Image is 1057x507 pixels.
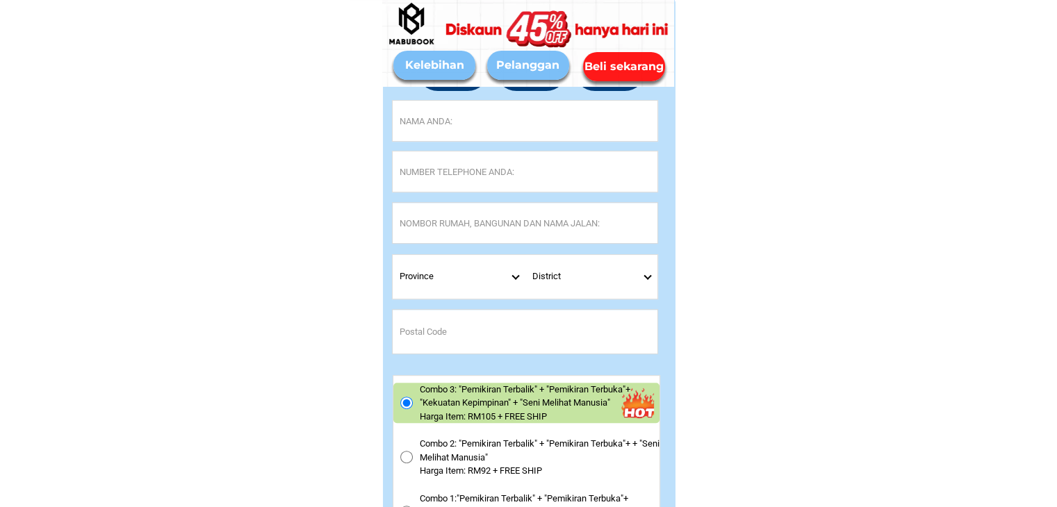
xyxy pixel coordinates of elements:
input: Input address [393,203,657,243]
input: Input full_name [393,101,657,141]
input: Input phone_number [393,151,657,192]
input: Input postal_code [393,310,657,354]
select: Select district [525,255,658,299]
select: Select province [393,255,525,299]
div: Beli sekarang [583,58,665,75]
input: Combo 3: "Pemikiran Terbalik" + "Pemikiran Terbuka"+ "Kekuatan Kepimpinan" + "Seni Melihat Manusi... [400,397,413,409]
div: Kelebihan [393,57,475,74]
span: Combo 3: "Pemikiran Terbalik" + "Pemikiran Terbuka"+ "Kekuatan Kepimpinan" + "Seni Melihat Manusi... [420,383,659,424]
input: Combo 2: "Pemikiran Terbalik" + "Pemikiran Terbuka"+ + "Seni Melihat Manusia"Harga Item: RM92 + F... [400,451,413,463]
div: Pelanggan [487,57,569,74]
span: Combo 2: "Pemikiran Terbalik" + "Pemikiran Terbuka"+ + "Seni Melihat Manusia" Harga Item: RM92 + ... [420,437,659,478]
